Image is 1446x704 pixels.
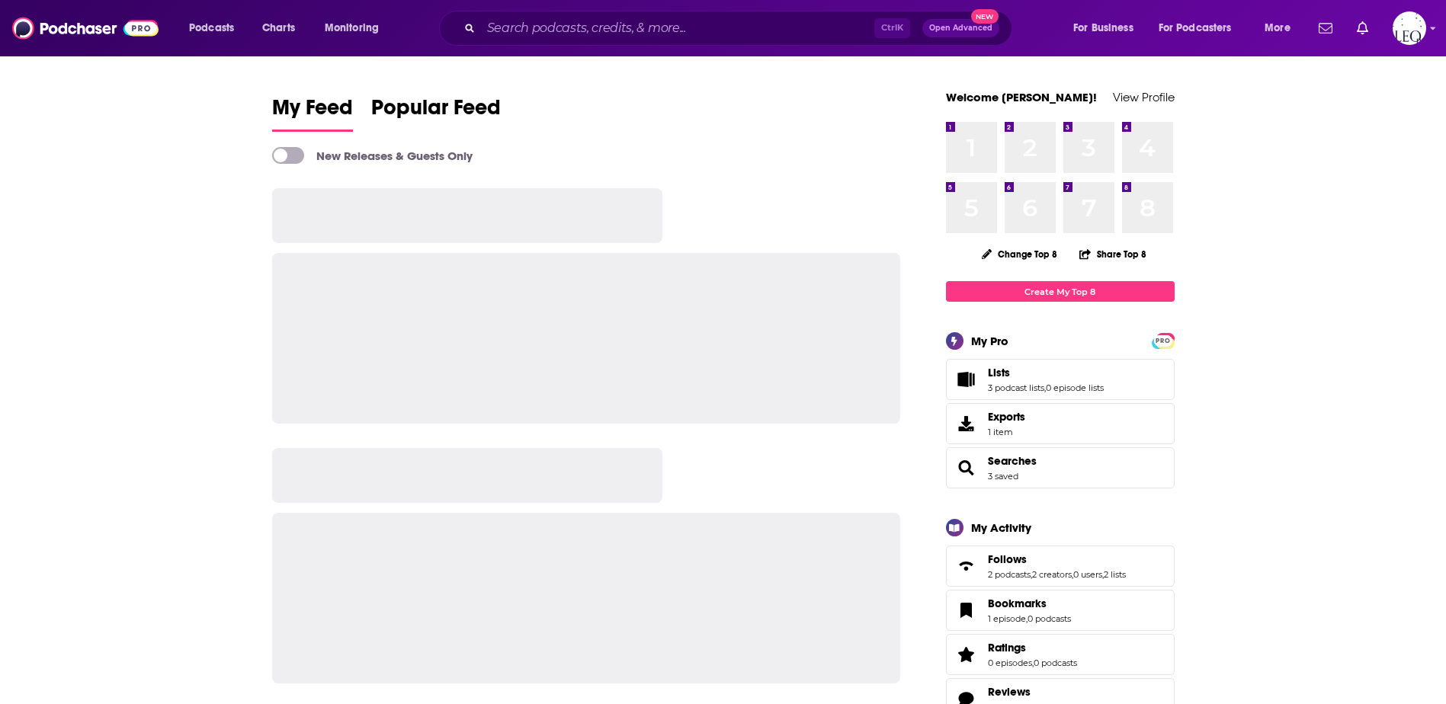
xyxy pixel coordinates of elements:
[988,366,1010,379] span: Lists
[1063,16,1153,40] button: open menu
[1046,382,1104,393] a: 0 episode lists
[988,597,1071,610] a: Bookmarks
[454,11,1027,46] div: Search podcasts, credits, & more...
[1159,18,1232,39] span: For Podcasters
[1028,613,1071,624] a: 0 podcasts
[951,644,982,665] a: Ratings
[1149,16,1254,40] button: open menu
[12,14,159,43] img: Podchaser - Follow, Share and Rate Podcasts
[178,16,254,40] button: open menu
[946,403,1175,444] a: Exports
[272,147,473,164] a: New Releases & Guests Only
[325,18,379,39] span: Monitoring
[1032,569,1072,580] a: 2 creators
[946,281,1175,302] a: Create My Top 8
[951,555,982,577] a: Follows
[951,413,982,434] span: Exports
[874,18,910,38] span: Ctrl K
[988,658,1032,668] a: 0 episodes
[1313,15,1339,41] a: Show notifications dropdown
[189,18,234,39] span: Podcasts
[988,597,1047,610] span: Bookmarks
[272,94,353,132] a: My Feed
[946,447,1175,488] span: Searches
[371,94,501,130] span: Popular Feed
[988,641,1026,654] span: Ratings
[1026,613,1028,624] span: ,
[988,569,1031,580] a: 2 podcasts
[1073,569,1102,580] a: 0 users
[929,24,992,32] span: Open Advanced
[1254,16,1310,40] button: open menu
[252,16,304,40] a: Charts
[951,369,982,390] a: Lists
[1073,18,1133,39] span: For Business
[922,19,999,37] button: Open AdvancedNew
[1351,15,1374,41] a: Show notifications dropdown
[988,410,1025,424] span: Exports
[1393,11,1426,45] img: User Profile
[272,94,353,130] span: My Feed
[946,546,1175,587] span: Follows
[1393,11,1426,45] button: Show profile menu
[971,334,1008,348] div: My Pro
[262,18,295,39] span: Charts
[988,366,1104,379] a: Lists
[1032,658,1034,668] span: ,
[1072,569,1073,580] span: ,
[971,9,999,24] span: New
[988,685,1031,699] span: Reviews
[988,471,1018,482] a: 3 saved
[1034,658,1077,668] a: 0 podcasts
[1265,18,1290,39] span: More
[988,427,1025,437] span: 1 item
[973,245,1067,264] button: Change Top 8
[988,454,1037,468] a: Searches
[971,520,1031,535] div: My Activity
[1102,569,1104,580] span: ,
[1104,569,1126,580] a: 2 lists
[946,590,1175,631] span: Bookmarks
[951,600,982,621] a: Bookmarks
[988,685,1077,699] a: Reviews
[988,552,1126,566] a: Follows
[371,94,501,132] a: Popular Feed
[988,382,1044,393] a: 3 podcast lists
[988,641,1077,654] a: Ratings
[946,634,1175,675] span: Ratings
[1113,90,1175,104] a: View Profile
[314,16,399,40] button: open menu
[946,90,1097,104] a: Welcome [PERSON_NAME]!
[1079,239,1147,269] button: Share Top 8
[1031,569,1032,580] span: ,
[1154,334,1172,346] a: PRO
[951,457,982,478] a: Searches
[988,552,1027,566] span: Follows
[1044,382,1046,393] span: ,
[481,16,874,40] input: Search podcasts, credits, & more...
[1154,335,1172,347] span: PRO
[1393,11,1426,45] span: Logged in as LeoPR
[988,613,1026,624] a: 1 episode
[946,359,1175,400] span: Lists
